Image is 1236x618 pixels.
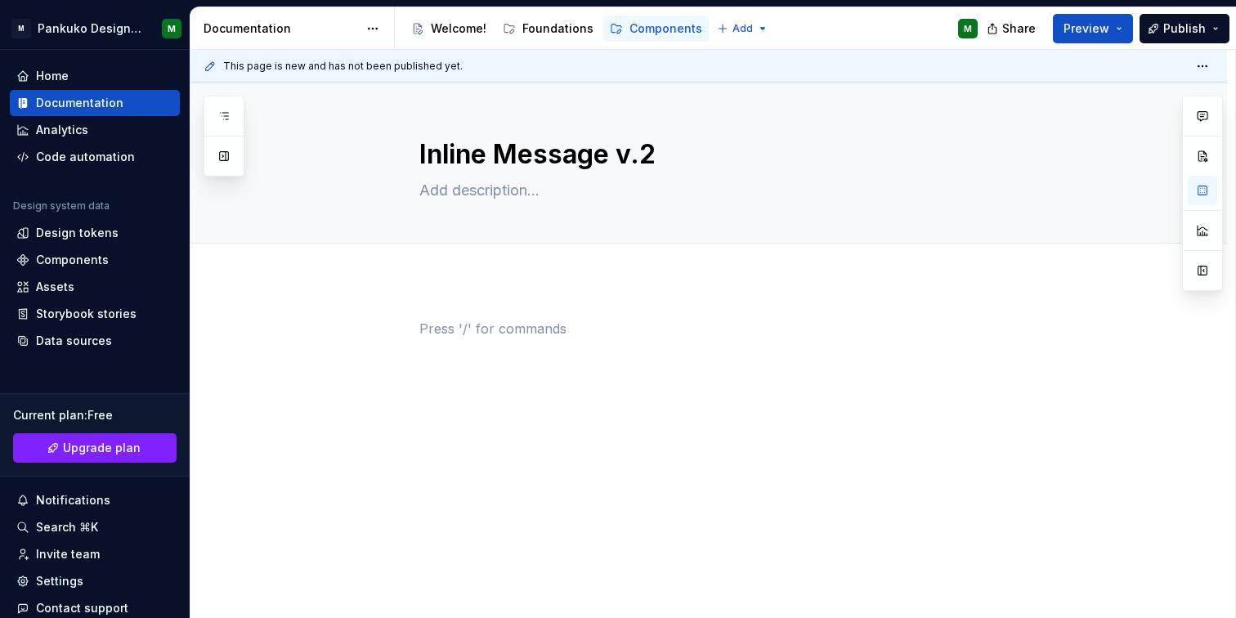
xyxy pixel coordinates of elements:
[10,90,180,116] a: Documentation
[629,20,702,37] div: Components
[732,22,753,35] span: Add
[10,63,180,89] a: Home
[10,117,180,143] a: Analytics
[10,144,180,170] a: Code automation
[10,541,180,567] a: Invite team
[1002,20,1036,37] span: Share
[496,16,600,42] a: Foundations
[36,333,112,349] div: Data sources
[36,573,83,589] div: Settings
[978,14,1046,43] button: Share
[10,274,180,300] a: Assets
[10,487,180,513] button: Notifications
[38,20,142,37] div: Pankuko Design System
[10,514,180,540] button: Search ⌘K
[964,22,972,35] div: M
[168,22,176,35] div: M
[63,440,141,456] span: Upgrade plan
[431,20,486,37] div: Welcome!
[13,199,110,213] div: Design system data
[36,306,137,322] div: Storybook stories
[36,252,109,268] div: Components
[522,20,593,37] div: Foundations
[1053,14,1133,43] button: Preview
[3,11,186,46] button: MPankuko Design SystemM
[36,600,128,616] div: Contact support
[13,407,177,423] div: Current plan : Free
[13,433,177,463] a: Upgrade plan
[36,122,88,138] div: Analytics
[405,16,493,42] a: Welcome!
[10,328,180,354] a: Data sources
[36,68,69,84] div: Home
[36,95,123,111] div: Documentation
[223,60,463,73] span: This page is new and has not been published yet.
[36,279,74,295] div: Assets
[416,135,1034,174] textarea: Inline Message v.2
[603,16,709,42] a: Components
[712,17,773,40] button: Add
[36,519,98,535] div: Search ⌘K
[36,492,110,508] div: Notifications
[405,12,709,45] div: Page tree
[10,301,180,327] a: Storybook stories
[36,225,119,241] div: Design tokens
[1163,20,1206,37] span: Publish
[11,19,31,38] div: M
[1064,20,1109,37] span: Preview
[36,149,135,165] div: Code automation
[10,220,180,246] a: Design tokens
[1140,14,1229,43] button: Publish
[36,546,100,562] div: Invite team
[10,568,180,594] a: Settings
[204,20,358,37] div: Documentation
[10,247,180,273] a: Components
